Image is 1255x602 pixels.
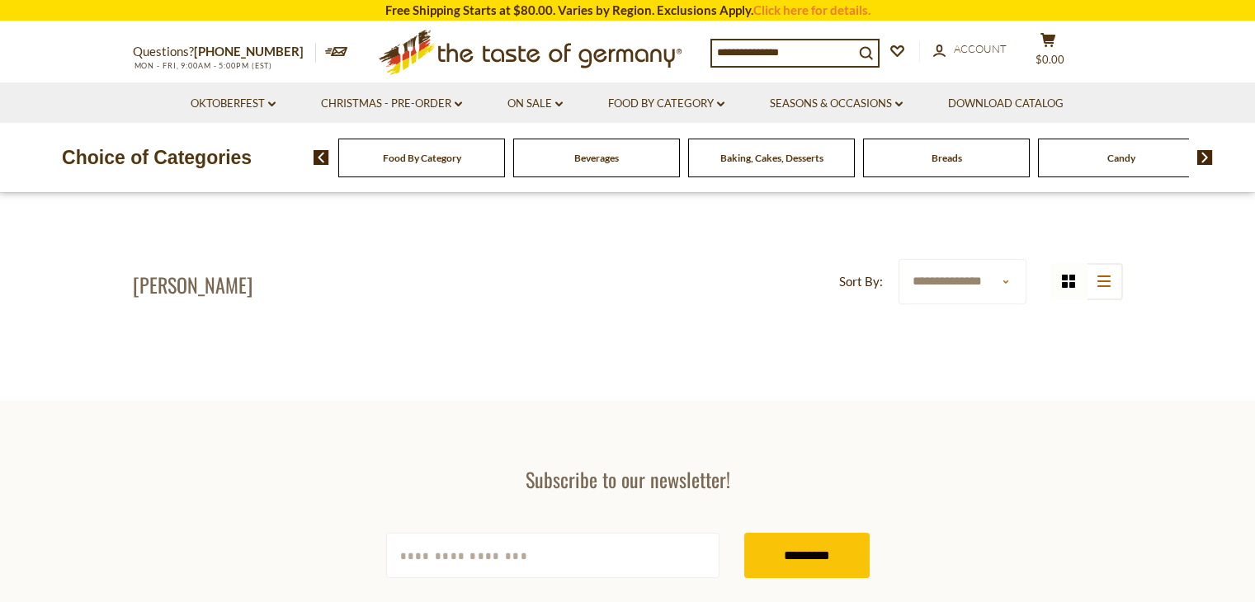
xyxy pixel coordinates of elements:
a: Oktoberfest [191,95,276,113]
a: [PHONE_NUMBER] [194,44,304,59]
span: Account [954,42,1007,55]
a: Download Catalog [948,95,1064,113]
span: $0.00 [1036,53,1064,66]
a: Baking, Cakes, Desserts [720,152,823,164]
a: Breads [932,152,962,164]
a: Candy [1107,152,1135,164]
h1: [PERSON_NAME] [133,272,252,297]
span: MON - FRI, 9:00AM - 5:00PM (EST) [133,61,273,70]
a: Seasons & Occasions [770,95,903,113]
h3: Subscribe to our newsletter! [386,467,870,491]
a: Christmas - PRE-ORDER [321,95,462,113]
img: next arrow [1197,150,1213,165]
button: $0.00 [1024,32,1073,73]
a: Click here for details. [753,2,870,17]
label: Sort By: [839,271,883,292]
p: Questions? [133,41,316,63]
a: Account [933,40,1007,59]
a: On Sale [507,95,563,113]
a: Food By Category [608,95,724,113]
a: Beverages [574,152,619,164]
a: Food By Category [383,152,461,164]
img: previous arrow [314,150,329,165]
